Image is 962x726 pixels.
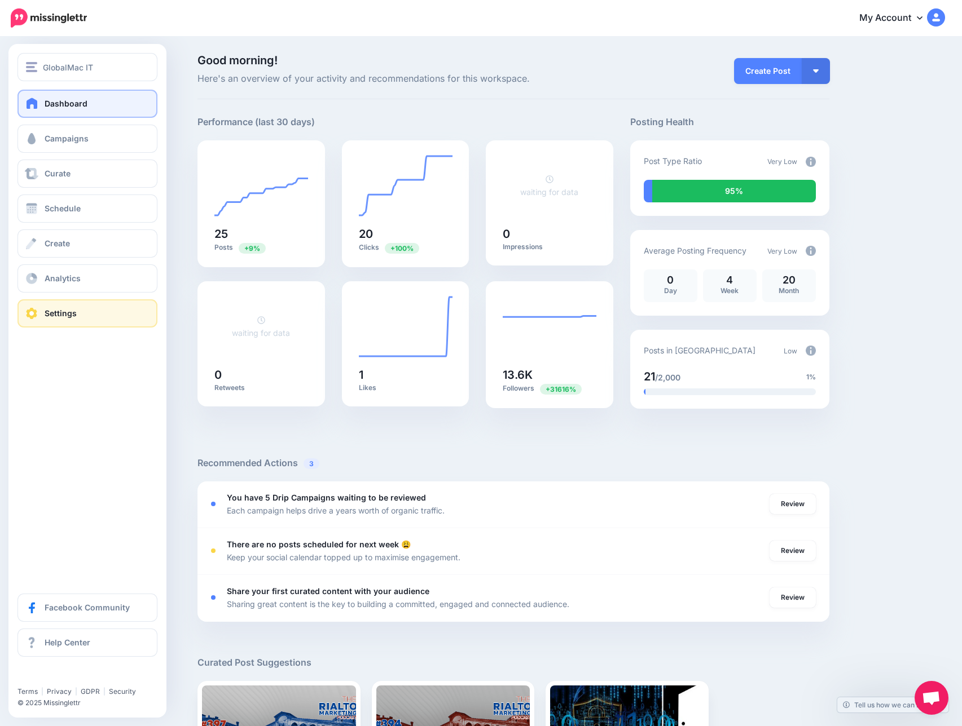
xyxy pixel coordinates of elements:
span: Good morning! [197,54,278,67]
span: Campaigns [45,134,89,143]
p: Posts in [GEOGRAPHIC_DATA] [644,344,755,357]
div: 95% of your posts in the last 30 days were manually created (i.e. were not from Drip Campaigns or... [652,180,816,202]
span: GlobalMac IT [43,61,93,74]
span: 1% [806,371,816,383]
a: GDPR [81,687,100,696]
span: Dashboard [45,99,87,108]
h5: 0 [503,228,596,240]
a: Analytics [17,264,157,293]
h5: Curated Post Suggestions [197,656,829,670]
span: Previous period: 10 [385,243,419,254]
h5: Posting Health [630,115,829,129]
a: Curate [17,160,157,188]
span: Help Center [45,638,90,647]
a: Facebook Community [17,594,157,622]
a: My Account [848,5,945,32]
p: Clicks [359,242,453,253]
h5: 20 [359,228,453,240]
a: Tell us how we can improve [837,697,948,712]
div: 5% of your posts in the last 30 days have been from Drip Campaigns [644,180,652,202]
img: info-circle-grey.png [806,346,816,356]
button: GlobalMac IT [17,53,157,81]
span: Settings [45,308,77,318]
div: <div class='status-dot small red margin-right'></div>Error [211,548,216,553]
a: Security [109,687,136,696]
div: 1% of your posts in the last 30 days have been from Drip Campaigns [644,388,645,395]
a: Settings [17,299,157,327]
span: Here's an overview of your activity and recommendations for this workspace. [197,72,613,86]
a: waiting for data [520,174,578,197]
div: <div class='status-dot small red margin-right'></div>Error [211,595,216,600]
p: Likes [359,383,453,392]
h5: 0 [214,369,308,380]
p: 4 [709,275,751,285]
p: Sharing great content is the key to building a committed, engaged and connected audience. [227,597,569,610]
p: 0 [649,275,692,285]
img: menu.png [26,62,37,72]
a: Review [770,587,816,608]
iframe: Twitter Follow Button [17,671,105,682]
div: Open chat [915,681,948,715]
p: Impressions [503,242,596,251]
p: Posts [214,242,308,253]
span: | [41,687,43,696]
span: Facebook Community [45,603,130,612]
a: Campaigns [17,125,157,153]
p: Followers [503,383,596,394]
span: Create [45,238,70,248]
a: Review [770,494,816,514]
a: Terms [17,687,38,696]
li: © 2025 Missinglettr [17,697,166,709]
span: Schedule [45,203,81,213]
span: | [103,687,106,696]
b: Share your first curated content with your audience [227,586,429,596]
span: 21 [644,370,655,383]
span: Previous period: 43 [540,384,582,395]
span: Analytics [45,273,81,283]
h5: 13.6K [503,369,596,380]
p: Retweets [214,383,308,392]
span: Week [721,286,739,295]
p: Keep your social calendar topped up to maximise engagement. [227,551,460,564]
span: Previous period: 23 [239,243,266,254]
a: Schedule [17,194,157,223]
a: Help Center [17,628,157,657]
p: Post Type Ratio [644,154,702,167]
span: | [75,687,77,696]
h5: 1 [359,369,453,380]
a: Review [770,541,816,561]
span: Curate [45,169,71,178]
a: waiting for data [232,315,290,338]
img: info-circle-grey.png [806,246,816,256]
b: There are no posts scheduled for next week 😩 [227,539,411,549]
span: Very Low [767,157,797,166]
span: Low [784,347,797,355]
h5: 25 [214,228,308,240]
img: info-circle-grey.png [806,157,816,167]
div: <div class='status-dot small red margin-right'></div>Error [211,502,216,506]
span: Day [664,286,677,295]
a: Create Post [734,58,802,84]
span: 3 [304,458,319,469]
a: Dashboard [17,90,157,118]
span: Month [779,286,799,295]
img: Missinglettr [11,8,87,28]
a: Privacy [47,687,72,696]
p: 20 [768,275,810,285]
h5: Recommended Actions [197,456,829,470]
h5: Performance (last 30 days) [197,115,315,129]
b: You have 5 Drip Campaigns waiting to be reviewed [227,493,426,502]
p: Each campaign helps drive a years worth of organic traffic. [227,504,445,517]
img: arrow-down-white.png [813,69,819,73]
a: Create [17,229,157,258]
p: Average Posting Frequency [644,244,746,257]
span: /2,000 [655,373,680,382]
span: Very Low [767,247,797,255]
